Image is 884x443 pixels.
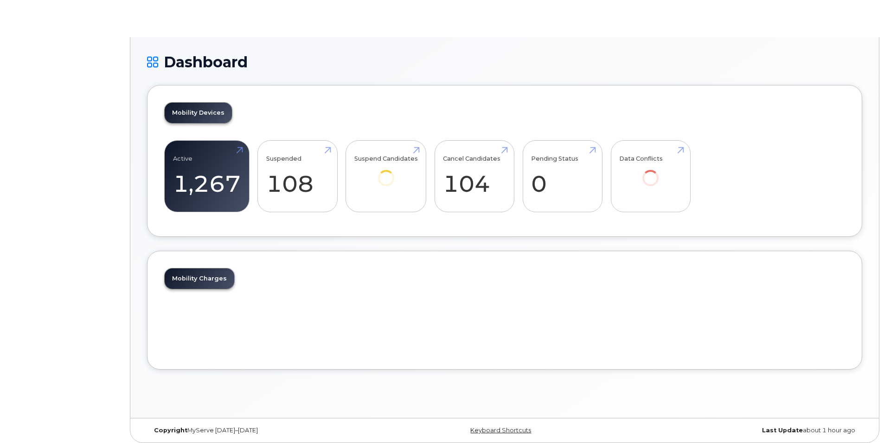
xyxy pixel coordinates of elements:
[147,54,862,70] h1: Dashboard
[470,427,531,434] a: Keyboard Shortcuts
[147,427,385,434] div: MyServe [DATE]–[DATE]
[619,146,682,199] a: Data Conflicts
[354,146,418,199] a: Suspend Candidates
[173,146,241,207] a: Active 1,267
[443,146,506,207] a: Cancel Candidates 104
[165,103,232,123] a: Mobility Devices
[165,268,234,289] a: Mobility Charges
[266,146,329,207] a: Suspended 108
[624,427,862,434] div: about 1 hour ago
[762,427,803,434] strong: Last Update
[531,146,594,207] a: Pending Status 0
[154,427,187,434] strong: Copyright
